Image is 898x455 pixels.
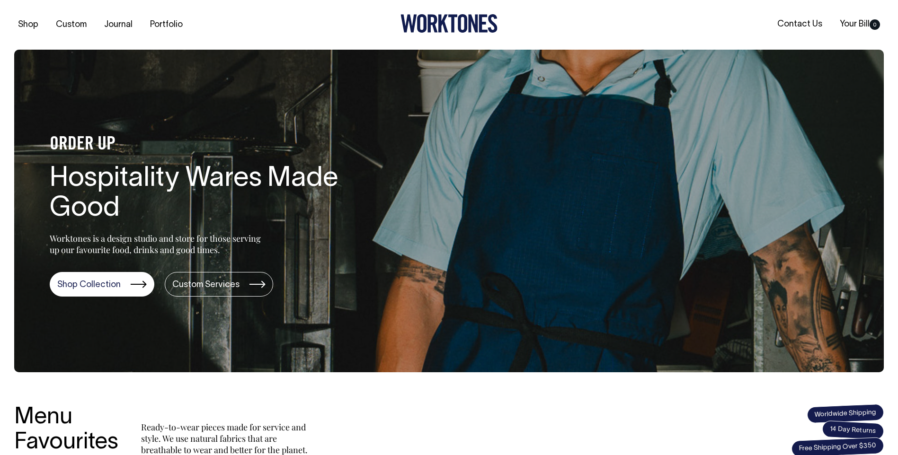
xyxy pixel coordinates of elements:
[14,17,42,33] a: Shop
[774,17,826,32] a: Contact Us
[50,272,154,297] a: Shop Collection
[807,403,884,423] span: Worldwide Shipping
[100,17,136,33] a: Journal
[870,19,880,30] span: 0
[50,233,265,255] p: Worktones is a design studio and store for those serving up our favourite food, drinks and good t...
[50,135,353,155] h4: ORDER UP
[146,17,187,33] a: Portfolio
[836,17,884,32] a: Your Bill0
[52,17,90,33] a: Custom
[50,164,353,225] h1: Hospitality Wares Made Good
[822,420,884,440] span: 14 Day Returns
[165,272,273,297] a: Custom Services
